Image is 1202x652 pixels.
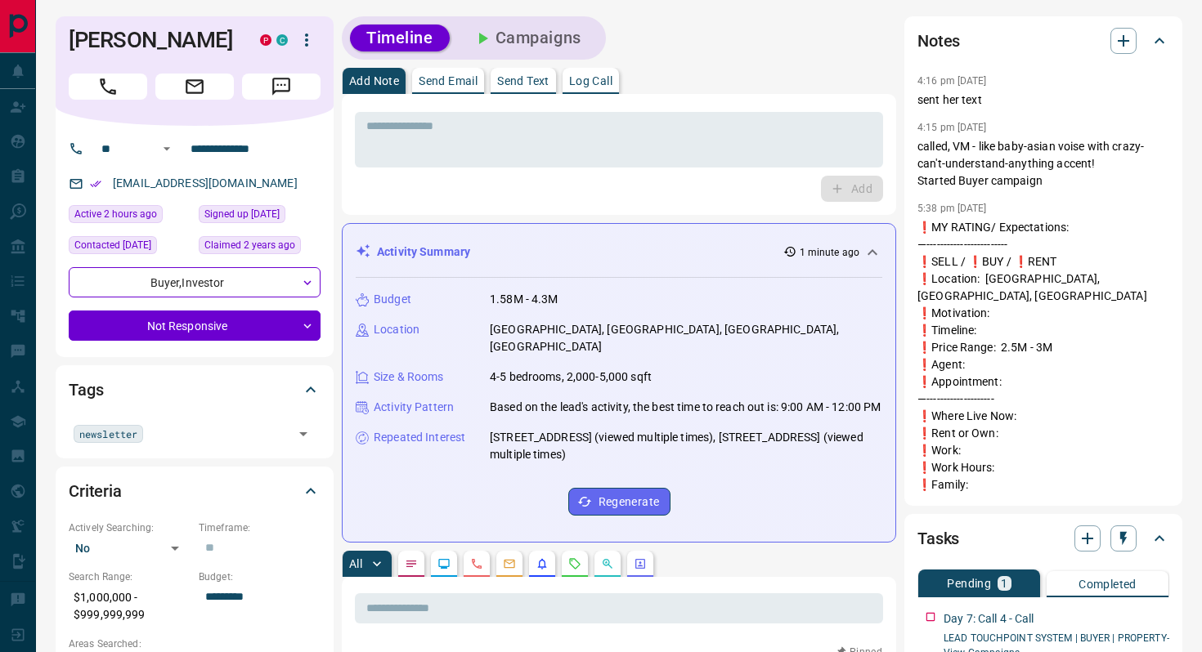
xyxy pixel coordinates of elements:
[350,25,450,51] button: Timeline
[204,237,295,253] span: Claimed 2 years ago
[490,368,652,386] p: 4-5 bedrooms, 2,000-5,000 sqft
[490,399,881,416] p: Based on the lead's activity, the best time to reach out is: 9:00 AM - 12:00 PM
[917,138,1169,190] p: called, VM - like baby-asian voise with crazy-can't-understand-anything accent! Started Buyer cam...
[69,471,321,511] div: Criteria
[349,75,399,87] p: Add Note
[490,291,558,308] p: 1.58M - 4.3M
[69,27,235,53] h1: [PERSON_NAME]
[470,557,483,570] svg: Calls
[405,557,418,570] svg: Notes
[204,206,280,222] span: Signed up [DATE]
[69,377,103,403] h2: Tags
[155,74,234,100] span: Email
[917,92,1169,109] p: sent her text
[374,321,419,338] p: Location
[917,122,987,133] p: 4:15 pm [DATE]
[74,206,157,222] span: Active 2 hours ago
[568,488,671,516] button: Regenerate
[377,243,470,261] p: Activity Summary
[69,310,321,341] div: Not Responsive
[349,558,362,569] p: All
[374,368,444,386] p: Size & Rooms
[199,520,321,535] p: Timeframe:
[69,205,191,228] div: Tue Aug 12 2025
[374,291,411,308] p: Budget
[503,557,516,570] svg: Emails
[374,399,454,416] p: Activity Pattern
[374,429,465,446] p: Repeated Interest
[276,34,288,46] div: condos.ca
[634,557,647,570] svg: Agent Actions
[69,569,191,584] p: Search Range:
[69,535,191,561] div: No
[69,636,321,651] p: Areas Searched:
[242,74,321,100] span: Message
[536,557,549,570] svg: Listing Alerts
[917,28,960,54] h2: Notes
[800,245,859,260] p: 1 minute ago
[69,370,321,409] div: Tags
[917,219,1169,562] p: ❗️MY RATING/ Expectations: —------------------------ ❗️SELL / ❗️BUY / ❗️RENT ❗️Location: [GEOGRAP...
[113,176,298,190] a: [EMAIL_ADDRESS][DOMAIN_NAME]
[568,557,581,570] svg: Requests
[356,237,882,267] div: Activity Summary1 minute ago
[437,557,451,570] svg: Lead Browsing Activity
[947,578,991,589] p: Pending
[199,569,321,584] p: Budget:
[69,74,147,100] span: Call
[199,205,321,228] div: Tue Dec 20 2016
[601,557,614,570] svg: Opportunities
[90,178,101,190] svg: Email Verified
[69,267,321,297] div: Buyer , Investor
[490,321,882,355] p: [GEOGRAPHIC_DATA], [GEOGRAPHIC_DATA], [GEOGRAPHIC_DATA], [GEOGRAPHIC_DATA]
[69,520,191,535] p: Actively Searching:
[79,426,137,442] span: newsletter
[1079,578,1137,590] p: Completed
[490,429,882,463] p: [STREET_ADDRESS] (viewed multiple times), [STREET_ADDRESS] (viewed multiple times)
[917,75,987,87] p: 4:16 pm [DATE]
[419,75,478,87] p: Send Email
[917,519,1169,558] div: Tasks
[157,139,177,159] button: Open
[292,422,315,445] button: Open
[260,34,271,46] div: property.ca
[456,25,598,51] button: Campaigns
[69,236,191,259] div: Thu Aug 07 2025
[69,478,122,504] h2: Criteria
[199,236,321,259] div: Wed Mar 08 2023
[917,525,959,552] h2: Tasks
[944,610,1034,627] p: Day 7: Call 4 - Call
[1001,578,1007,589] p: 1
[917,203,987,214] p: 5:38 pm [DATE]
[569,75,612,87] p: Log Call
[74,237,151,253] span: Contacted [DATE]
[69,584,191,628] p: $1,000,000 - $999,999,999
[917,21,1169,60] div: Notes
[497,75,549,87] p: Send Text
